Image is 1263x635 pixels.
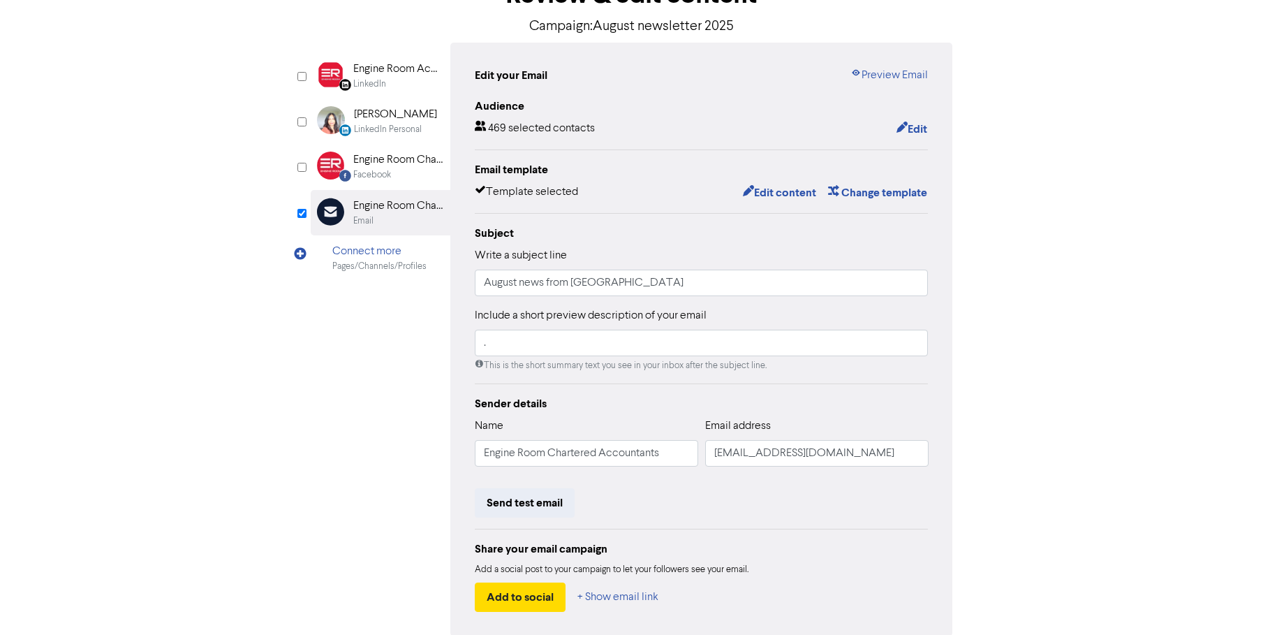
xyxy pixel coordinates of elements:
[475,418,503,435] label: Name
[577,583,659,612] button: + Show email link
[475,247,567,264] label: Write a subject line
[311,144,450,189] div: Facebook Engine Room Chartered AccountantsFacebook
[475,583,566,612] button: Add to social
[475,98,929,115] div: Audience
[475,395,929,412] div: Sender details
[353,152,443,168] div: Engine Room Chartered Accountants
[475,359,929,372] div: This is the short summary text you see in your inbox after the subject line.
[311,16,953,37] p: Campaign: August newsletter 2025
[311,53,450,98] div: Linkedin Engine Room AccountantsLinkedIn
[311,235,450,281] div: Connect morePages/Channels/Profiles
[475,184,578,202] div: Template selected
[353,78,386,91] div: LinkedIn
[475,120,595,138] div: 469 selected contacts
[354,106,437,123] div: [PERSON_NAME]
[354,123,422,136] div: LinkedIn Personal
[475,225,929,242] div: Subject
[827,184,928,202] button: Change template
[705,418,771,435] label: Email address
[353,168,391,182] div: Facebook
[317,61,344,89] img: Linkedin
[742,184,817,202] button: Edit content
[317,152,344,180] img: Facebook
[1084,484,1263,635] iframe: Chat Widget
[353,61,443,78] div: Engine Room Accountants
[332,260,427,273] div: Pages/Channels/Profiles
[475,307,707,324] label: Include a short preview description of your email
[475,541,929,557] div: Share your email campaign
[896,120,928,138] button: Edit
[475,161,929,178] div: Email template
[475,67,547,84] div: Edit your Email
[475,488,575,518] button: Send test email
[311,190,450,235] div: Engine Room Chartered AccountantsEmail
[311,98,450,144] div: LinkedinPersonal [PERSON_NAME]LinkedIn Personal
[353,198,443,214] div: Engine Room Chartered Accountants
[332,243,427,260] div: Connect more
[850,67,928,84] a: Preview Email
[317,106,345,134] img: LinkedinPersonal
[475,563,929,577] div: Add a social post to your campaign to let your followers see your email.
[353,214,374,228] div: Email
